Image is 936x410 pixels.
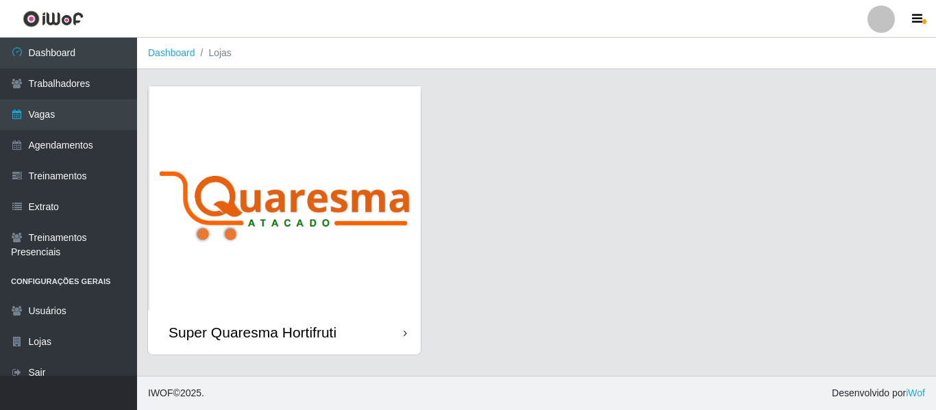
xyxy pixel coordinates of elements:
span: IWOF [148,387,173,398]
img: CoreUI Logo [23,10,84,27]
nav: breadcrumb [137,38,936,69]
li: Lojas [195,46,232,60]
span: © 2025 . [148,386,204,400]
span: Desenvolvido por [832,386,925,400]
a: Dashboard [148,47,195,58]
a: Super Quaresma Hortifruti [148,86,421,355]
div: Super Quaresma Hortifruti [169,324,336,341]
img: cardImg [148,86,421,310]
a: iWof [906,387,925,398]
